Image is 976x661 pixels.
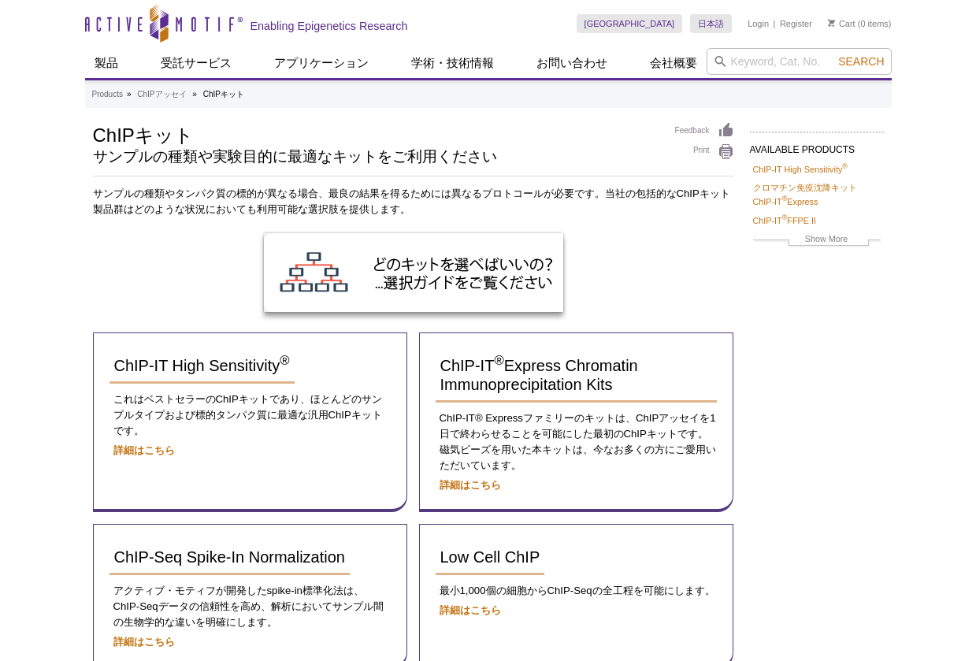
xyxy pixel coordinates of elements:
span: ChIP-IT Express Chromatin Immunoprecipitation Kits [440,357,638,393]
sup: ® [494,354,503,369]
a: Cart [828,18,855,29]
a: ChIP-IT®Express Chromatin Immunoprecipitation Kits [436,349,717,403]
sup: ® [280,354,289,369]
p: 最小1,000個の細胞からChIP-Seqの全工程を可能にします。 [436,583,717,599]
img: ChIP Kit Selection Guide [264,233,563,312]
span: Low Cell ChIP [440,548,540,566]
a: ChIP-IT High Sensitivity® [753,162,848,176]
a: 製品 [85,48,128,78]
a: 学術・技術情報 [402,48,503,78]
a: Show More [753,232,881,250]
sup: ® [782,195,788,203]
a: 日本語 [690,14,732,33]
img: Your Cart [828,19,835,27]
p: ChIP-IT® Expressファミリーのキットは、ChIPアッセイを1日で終わらせることを可能にした最初のChIPキットです。磁気ビーズを用いた本キットは、今なお多くの方にご愛用いただいています。 [436,410,717,473]
li: » [192,90,197,98]
p: アクティブ・モティフが開発したspike-in標準化法は、ChIP-Seqデータの信頼性を高め、解析においてサンプル間の生物学的な違いを明確にします。 [109,583,391,630]
span: ChIP-IT High Sensitivity [114,357,290,374]
a: ChIP-Seq Spike-In Normalization [109,540,350,575]
a: 受託サービス [151,48,241,78]
h2: サンプルの種類や実験目的に最適なキットをご利用ください [93,150,659,164]
a: Register [780,18,812,29]
li: | [774,14,776,33]
p: これはベストセラーのChIPキットであり、ほとんどのサンプルタイプおよび標的タンパク質に最適な汎用ChIPキットです。 [109,392,391,439]
a: ChIP-IT High Sensitivity® [109,349,295,384]
h1: ChIPキット [93,122,659,146]
a: [GEOGRAPHIC_DATA] [577,14,683,33]
input: Keyword, Cat. No. [707,48,892,75]
a: クロマチン免疫沈降キット ChIP-IT®Express [753,180,881,209]
a: Print [675,143,734,161]
a: Products [92,87,123,102]
sup: ® [842,162,848,170]
li: ChIPキット [203,90,244,98]
a: Login [748,18,769,29]
button: Search [833,54,889,69]
a: 詳細はこちら [113,636,175,648]
a: 詳細はこちら [440,604,501,616]
span: ChIP-Seq Spike-In Normalization [114,548,345,566]
a: 会社概要 [640,48,707,78]
span: Search [838,55,884,68]
p: サンプルの種類やタンパク質の標的が異なる場合、最良の結果を得るためには異なるプロトコールが必要です。当社の包括的なChIPキット製品群はどのような状況においても利用可能な選択肢を提供します。 [93,186,734,217]
a: ChIPアッセイ [137,87,186,102]
h2: AVAILABLE PRODUCTS [750,132,884,160]
a: お問い合わせ [527,48,617,78]
a: 詳細はこちら [113,444,175,456]
a: 詳細はこちら [440,479,501,491]
a: Low Cell ChIP [436,540,545,575]
sup: ® [782,214,788,221]
li: (0 items) [828,14,892,33]
a: ChIP-IT®FFPE II [753,214,816,228]
h2: Enabling Epigenetics Research [250,19,408,33]
a: Feedback [675,122,734,139]
a: アプリケーション [265,48,378,78]
li: » [127,90,132,98]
